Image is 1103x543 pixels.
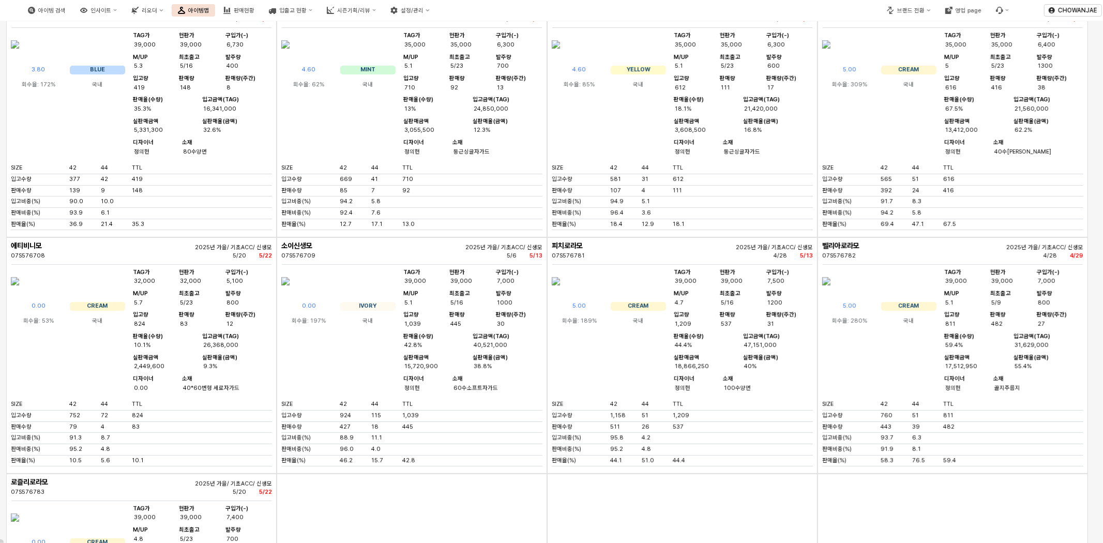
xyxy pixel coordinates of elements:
[1058,6,1097,14] p: CHOWANJAE
[234,7,254,14] div: 판매현황
[384,4,435,17] button: 설정/관리
[897,7,925,14] div: 브랜드 전환
[142,7,157,14] div: 리오더
[279,7,307,14] div: 입출고 현황
[1044,4,1102,17] button: CHOWANJAE
[172,4,215,17] button: 아이템맵
[401,7,424,14] div: 설정/관리
[956,7,981,14] div: 영업 page
[125,4,169,17] button: 리오더
[217,4,261,17] button: 판매현황
[881,4,936,17] button: 브랜드 전환
[990,4,1015,17] div: Menu item 6
[263,4,319,17] button: 입출고 현황
[337,7,370,14] div: 시즌기획/리뷰
[38,7,66,14] div: 아이템 검색
[321,4,382,17] button: 시즌기획/리뷰
[90,7,111,14] div: 인사이트
[939,4,988,17] button: 영업 page
[22,4,72,17] button: 아이템 검색
[74,4,123,17] button: 인사이트
[188,7,209,14] div: 아이템맵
